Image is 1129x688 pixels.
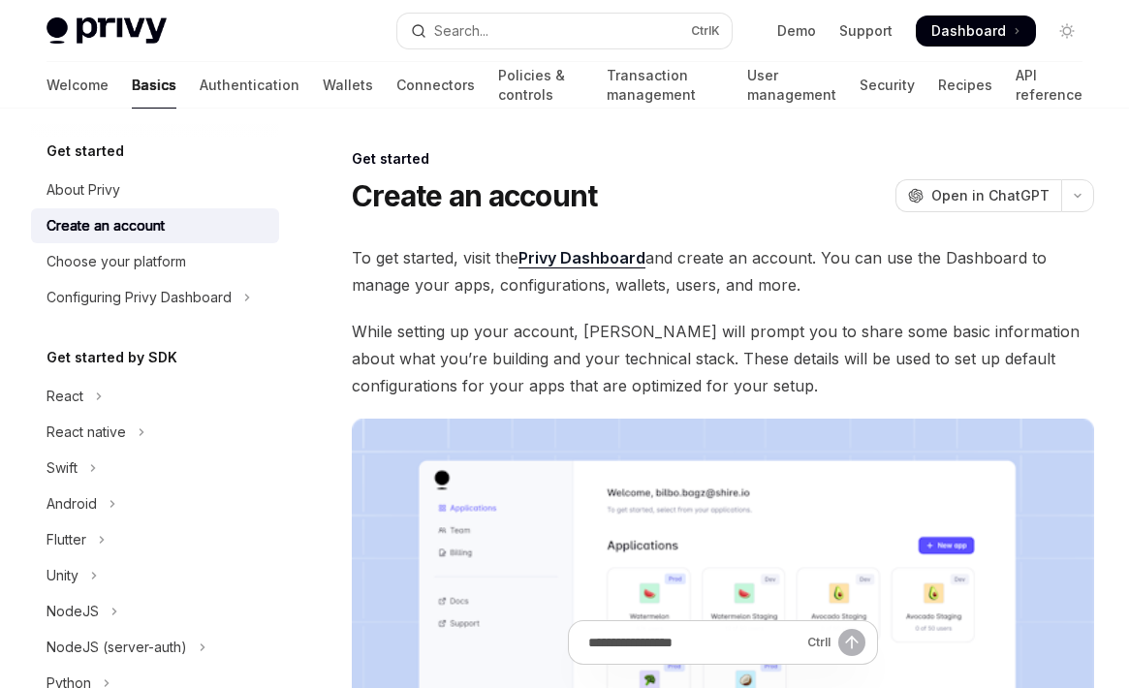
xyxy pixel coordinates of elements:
div: React native [47,421,126,444]
a: Wallets [323,62,373,109]
div: NodeJS [47,600,99,623]
a: Welcome [47,62,109,109]
img: light logo [47,17,167,45]
a: Transaction management [607,62,724,109]
button: Open in ChatGPT [895,179,1061,212]
button: Toggle Android section [31,486,279,521]
a: API reference [1016,62,1082,109]
button: Open search [397,14,733,48]
div: Swift [47,456,78,480]
a: Choose your platform [31,244,279,279]
a: Basics [132,62,176,109]
a: Policies & controls [498,62,583,109]
input: Ask a question... [588,621,800,664]
a: Security [860,62,915,109]
a: Dashboard [916,16,1036,47]
a: Connectors [396,62,475,109]
a: Support [839,21,893,41]
a: Recipes [938,62,992,109]
button: Toggle React section [31,379,279,414]
div: Create an account [47,214,165,237]
div: Flutter [47,528,86,551]
div: React [47,385,83,408]
span: Dashboard [931,21,1006,41]
a: Demo [777,21,816,41]
div: Unity [47,564,78,587]
button: Toggle NodeJS section [31,594,279,629]
a: Authentication [200,62,299,109]
a: Privy Dashboard [518,248,645,268]
button: Toggle dark mode [1051,16,1082,47]
h5: Get started by SDK [47,346,177,369]
button: Toggle Flutter section [31,522,279,557]
span: To get started, visit the and create an account. You can use the Dashboard to manage your apps, c... [352,244,1094,298]
div: NodeJS (server-auth) [47,636,187,659]
div: Android [47,492,97,516]
a: Create an account [31,208,279,243]
button: Toggle Unity section [31,558,279,593]
span: Open in ChatGPT [931,186,1050,205]
button: Toggle Configuring Privy Dashboard section [31,280,279,315]
button: Toggle NodeJS (server-auth) section [31,630,279,665]
div: About Privy [47,178,120,202]
h5: Get started [47,140,124,163]
button: Toggle Swift section [31,451,279,485]
a: User management [747,62,836,109]
span: While setting up your account, [PERSON_NAME] will prompt you to share some basic information abou... [352,318,1094,399]
div: Choose your platform [47,250,186,273]
div: Get started [352,149,1094,169]
button: Send message [838,629,865,656]
span: Ctrl K [691,23,720,39]
a: About Privy [31,172,279,207]
div: Configuring Privy Dashboard [47,286,232,309]
div: Search... [434,19,488,43]
button: Toggle React native section [31,415,279,450]
h1: Create an account [352,178,597,213]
